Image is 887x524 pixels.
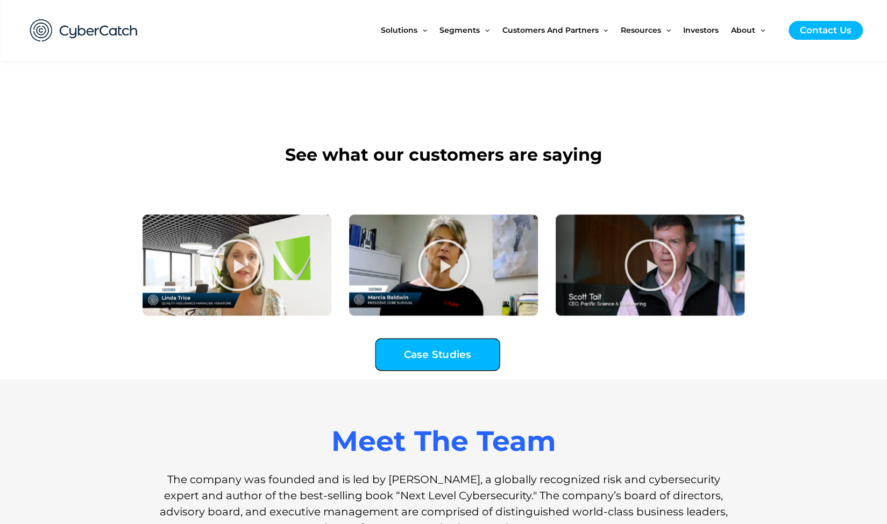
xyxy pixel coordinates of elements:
span: Customers and Partners [502,8,598,53]
span: Segments [439,8,480,53]
span: Solutions [381,8,417,53]
span: Menu Toggle [598,8,608,53]
span: Menu Toggle [480,8,489,53]
h1: Meet The Team [143,422,745,461]
a: Investors [683,8,731,53]
a: Screenshot 2023-03-25 at 11.42.53 PM [143,214,331,315]
a: Contact Us [789,21,863,40]
div: 3 / 3 [556,214,744,315]
h2: See what our customers are saying [143,143,745,166]
span: About [731,8,755,53]
div: 1 / 3 [143,214,331,315]
span: Menu Toggle [417,8,427,53]
div: 2 / 3 [349,214,538,315]
a: Case Studies [375,338,500,371]
span: Case Studies [403,349,471,360]
span: Resources [621,8,661,53]
div: Slides [143,214,745,315]
span: Menu Toggle [755,8,765,53]
a: Screenshot 2023-03-26 at 2.47.01 AM copy [349,214,538,315]
span: Investors [683,8,719,53]
img: CyberCatch [19,8,148,53]
a: Screenshot 2023-03-25 at 11.47.53 PM copy [556,214,744,315]
span: Menu Toggle [661,8,671,53]
nav: Site Navigation: New Main Menu [381,8,778,53]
